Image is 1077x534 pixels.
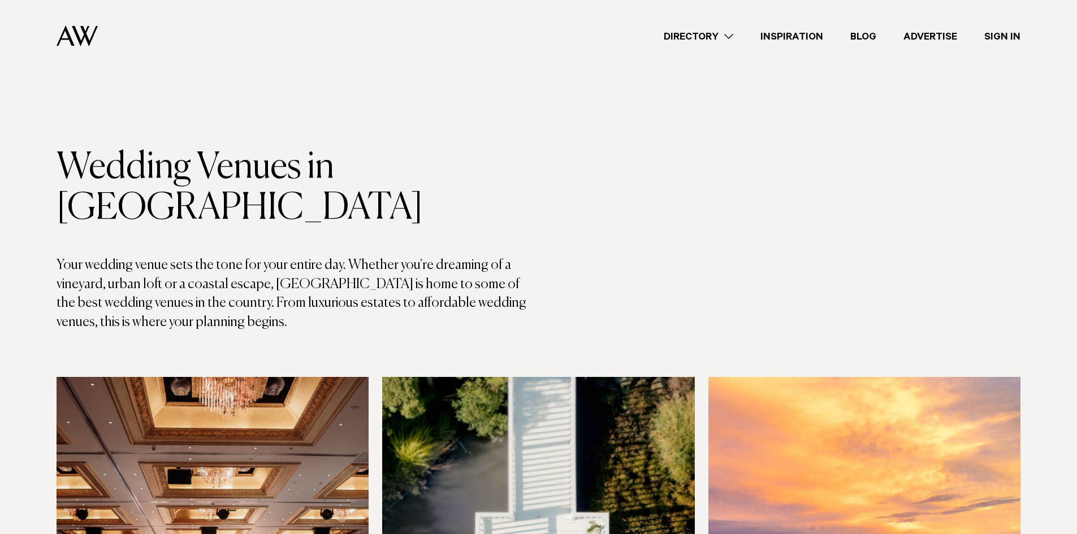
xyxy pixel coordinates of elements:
[57,256,539,332] p: Your wedding venue sets the tone for your entire day. Whether you're dreaming of a vineyard, urba...
[747,29,837,44] a: Inspiration
[890,29,971,44] a: Advertise
[837,29,890,44] a: Blog
[57,147,539,229] h1: Wedding Venues in [GEOGRAPHIC_DATA]
[57,25,98,46] img: Auckland Weddings Logo
[971,29,1034,44] a: Sign In
[650,29,747,44] a: Directory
